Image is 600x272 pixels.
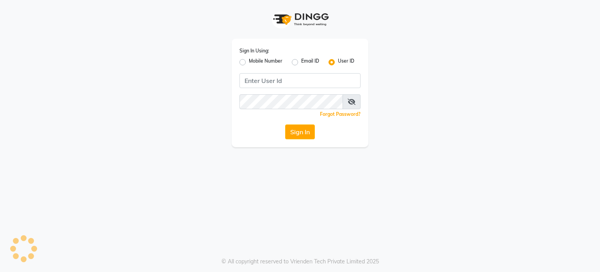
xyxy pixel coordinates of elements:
label: Mobile Number [249,58,282,67]
a: Forgot Password? [320,111,361,117]
label: Email ID [301,58,319,67]
img: logo1.svg [269,8,331,31]
label: Sign In Using: [239,47,269,54]
input: Username [239,73,361,88]
label: User ID [338,58,354,67]
button: Sign In [285,124,315,139]
input: Username [239,94,343,109]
